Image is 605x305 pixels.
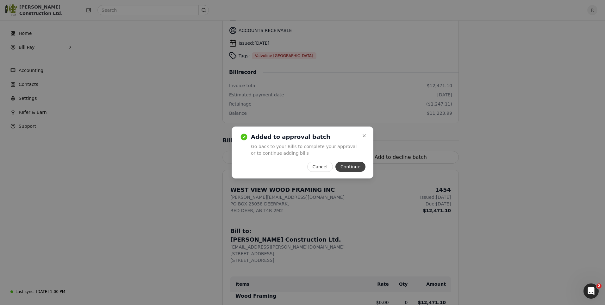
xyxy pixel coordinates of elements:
[251,133,358,141] h2: Added to approval batch
[335,162,365,172] button: Continue
[307,162,333,172] button: Cancel
[251,143,358,157] p: Go back to your Bills to complete your approval or to continue adding bills
[583,283,599,299] iframe: Intercom live chat
[596,283,602,289] span: 2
